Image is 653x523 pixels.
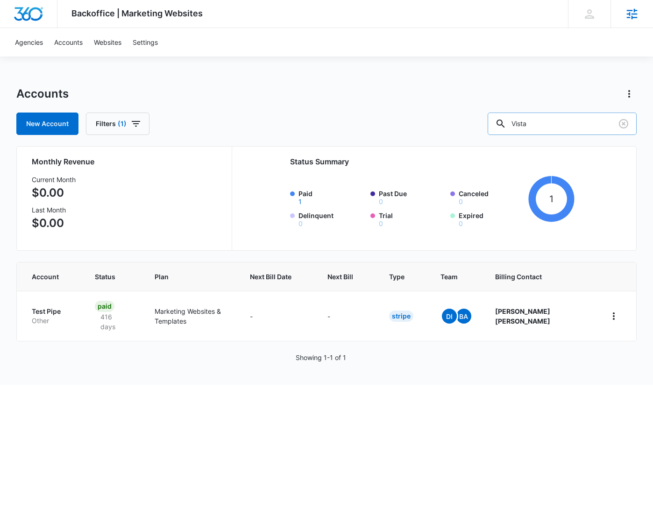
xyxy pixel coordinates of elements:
[549,193,554,205] tspan: 1
[32,175,76,184] h3: Current Month
[298,211,364,227] label: Delinquent
[71,8,203,18] span: Backoffice | Marketing Websites
[456,309,471,324] span: BA
[389,311,413,322] div: Stripe
[32,307,72,325] a: Test PipeOther
[155,306,227,326] p: Marketing Websites & Templates
[442,309,457,324] span: DI
[606,309,621,324] button: home
[118,120,127,127] span: (1)
[379,189,445,205] label: Past Due
[488,113,637,135] input: Search
[459,189,525,205] label: Canceled
[298,189,364,205] label: Paid
[316,291,378,341] td: -
[127,28,163,57] a: Settings
[95,312,132,332] p: 416 days
[495,307,550,325] strong: [PERSON_NAME] [PERSON_NAME]
[239,291,316,341] td: -
[32,156,220,167] h2: Monthly Revenue
[49,28,88,57] a: Accounts
[296,353,346,362] p: Showing 1-1 of 1
[16,87,69,101] h1: Accounts
[298,198,302,205] button: Paid
[250,272,291,282] span: Next Bill Date
[440,272,459,282] span: Team
[86,113,149,135] button: Filters(1)
[459,211,525,227] label: Expired
[622,86,637,101] button: Actions
[9,28,49,57] a: Agencies
[32,272,59,282] span: Account
[32,316,72,325] p: Other
[389,272,405,282] span: Type
[95,301,114,312] div: Paid
[16,113,78,135] a: New Account
[95,272,119,282] span: Status
[327,272,353,282] span: Next Bill
[616,116,631,131] button: Clear
[155,272,227,282] span: Plan
[290,156,575,167] h2: Status Summary
[88,28,127,57] a: Websites
[32,205,76,215] h3: Last Month
[495,272,584,282] span: Billing Contact
[32,215,76,232] p: $0.00
[379,211,445,227] label: Trial
[32,184,76,201] p: $0.00
[32,307,72,316] p: Test Pipe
